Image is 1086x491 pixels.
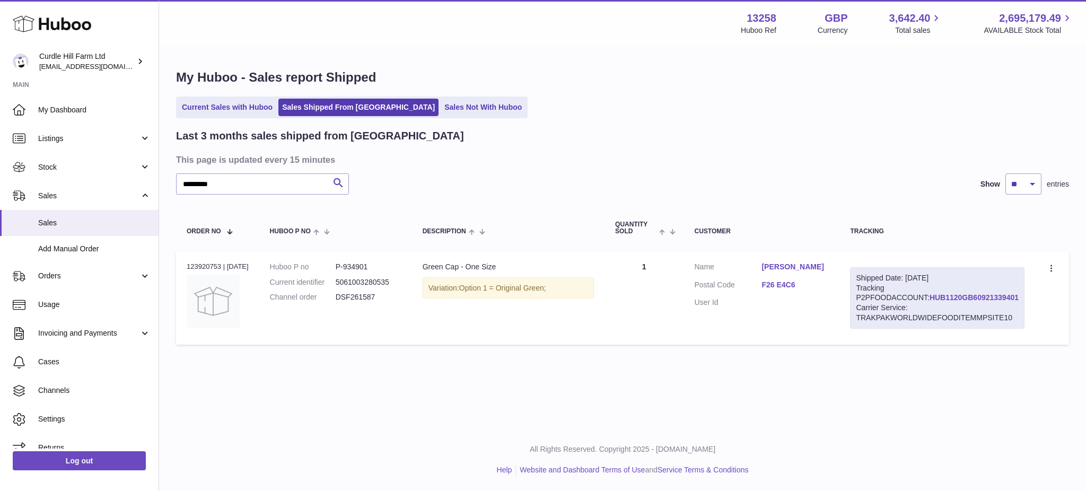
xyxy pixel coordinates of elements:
[741,25,776,36] div: Huboo Ref
[38,414,151,424] span: Settings
[38,105,151,115] span: My Dashboard
[13,451,146,470] a: Log out
[889,11,931,25] span: 3,642.40
[984,25,1073,36] span: AVAILABLE Stock Total
[39,62,156,71] span: [EMAIL_ADDRESS][DOMAIN_NAME]
[999,11,1061,25] span: 2,695,179.49
[38,271,139,281] span: Orders
[889,11,943,36] a: 3,642.40 Total sales
[747,11,776,25] strong: 13258
[38,357,151,367] span: Cases
[38,162,139,172] span: Stock
[39,51,135,72] div: Curdle Hill Farm Ltd
[825,11,847,25] strong: GBP
[818,25,848,36] div: Currency
[984,11,1073,36] a: 2,695,179.49 AVAILABLE Stock Total
[38,385,151,396] span: Channels
[38,328,139,338] span: Invoicing and Payments
[38,134,139,144] span: Listings
[895,25,942,36] span: Total sales
[38,244,151,254] span: Add Manual Order
[38,443,151,453] span: Returns
[38,218,151,228] span: Sales
[38,191,139,201] span: Sales
[13,54,29,69] img: internalAdmin-13258@internal.huboo.com
[38,300,151,310] span: Usage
